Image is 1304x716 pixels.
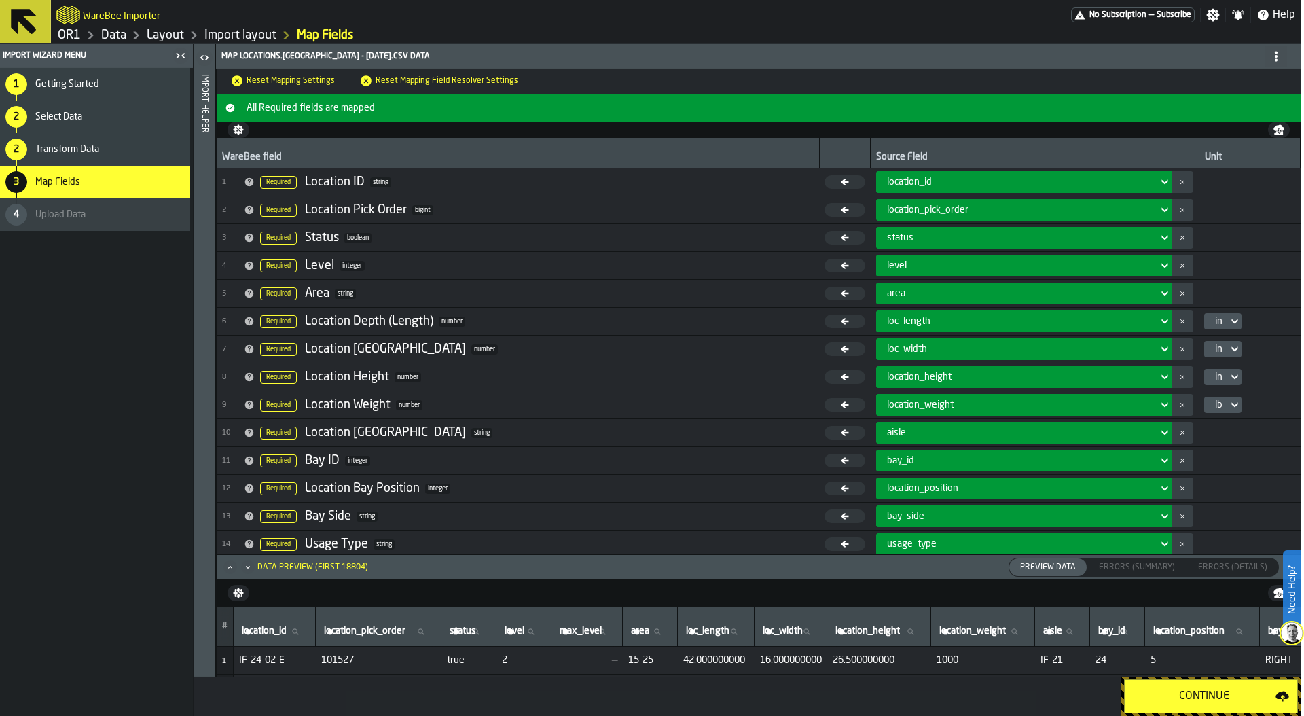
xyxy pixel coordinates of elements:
span: label [1153,626,1225,637]
div: Location Depth (Length) [305,314,433,329]
span: bay_side [887,511,924,522]
div: DropdownMenuValue-bay_side [876,505,1172,527]
a: link-to-/wh/i/02d92962-0f11-4133-9763-7cb092bceeef [58,28,81,43]
span: string [335,289,356,299]
button: button-Continue [1124,679,1298,713]
button: button- [1172,366,1193,388]
span: true [447,655,491,666]
div: Unit [1205,151,1294,165]
span: 11 [222,457,238,465]
div: DropdownMenuValue-location_position [887,483,1153,494]
span: — [1149,10,1154,20]
span: # [222,622,228,631]
div: DropdownMenuValue-location_pick_order [876,199,1172,221]
label: button-toggle-Help [1251,7,1301,23]
input: label [833,623,925,641]
span: string [357,512,378,522]
span: 7 [222,345,238,354]
span: 5 [222,289,238,298]
div: DropdownMenuValue-loc_length [887,316,1153,327]
span: 9 [222,401,238,410]
span: Required [260,454,297,467]
div: DropdownMenuValue-location_id [887,177,1153,187]
input: label [321,623,435,641]
div: Bay Side [305,509,351,524]
span: location_pick_order [887,204,968,215]
div: DropdownMenuValue-bay_id [876,450,1172,471]
div: DropdownMenuValue-status [876,227,1172,249]
input: label [628,623,672,641]
span: 15-25 [628,655,672,666]
div: DropdownMenuValue-location_height [876,366,1172,388]
button: button- [1172,255,1193,276]
div: DropdownMenuValue-bay_id [887,455,1153,466]
span: Required [260,287,297,300]
span: IF-24-02-E [239,655,310,666]
div: Bay ID [305,453,340,468]
div: DropdownMenuValue-aisle [876,422,1172,444]
div: DropdownMenuValue-lb [1204,397,1242,413]
input: label [937,623,1029,641]
div: DropdownMenuValue-location_height [887,372,1153,382]
button: Minimize [240,560,256,574]
label: button-toggle-Open [195,47,214,71]
span: loc_length [887,316,930,327]
input: label [239,623,310,641]
span: Reset Mapping Settings [228,74,335,88]
div: DropdownMenuValue-loc_width [887,344,1153,355]
span: Getting Started [35,79,99,90]
img: Chat with us [1281,622,1303,644]
span: label [505,626,524,637]
span: usage_type [887,539,937,550]
label: button-switch-multi-Errors (Details) [1187,558,1279,577]
input: label [557,623,617,641]
span: Required [260,343,297,356]
span: loc_width [887,344,927,355]
span: Errors (Summary) [1093,561,1180,573]
span: Required [260,259,297,272]
span: 4 [222,262,238,270]
span: aisle [887,427,906,438]
div: DropdownMenuValue-in [1204,341,1242,357]
div: thumb [1088,558,1186,576]
span: 2 [222,206,238,215]
span: integer [425,484,450,494]
span: label [324,626,405,637]
a: link-to-/wh/i/02d92962-0f11-4133-9763-7cb092bceeef/import/layout/4c5fe352-f7e9-4fb1-9b41-35b0fca2... [297,28,353,43]
span: IF-21 [1040,655,1085,666]
span: level [887,260,907,271]
div: 1 [5,73,27,95]
div: Area [305,286,329,301]
input: label [502,623,545,641]
div: Usage Type [305,537,368,552]
a: link-to-/wh/i/02d92962-0f11-4133-9763-7cb092bceeef/data [101,28,126,43]
button: button- [1268,585,1290,601]
span: Required [260,510,297,523]
div: Location [GEOGRAPHIC_DATA] [305,425,466,440]
span: location_id [887,177,932,187]
span: number [396,400,422,410]
span: Reset Mapping Field Resolver Settings [357,74,518,88]
button: button- [1172,199,1193,221]
button: button- [228,585,249,601]
div: Location [GEOGRAPHIC_DATA] [305,342,466,357]
span: bay_id [887,455,914,466]
div: DropdownMenuValue-aisle [887,427,1153,438]
div: Level [305,258,334,273]
div: Location ID [305,175,365,190]
span: 12 [222,484,238,493]
div: DropdownMenuValue-location_pick_order [887,204,1153,215]
span: number [471,344,498,355]
span: Required [260,176,297,189]
span: 5 [1151,655,1254,666]
span: bigint [412,205,433,215]
span: 2 [502,655,546,666]
div: DropdownMenuValue-location_id [876,171,1172,193]
span: Required [260,204,297,217]
div: Menu Subscription [1071,7,1195,22]
span: 3 [222,234,238,243]
label: button-toggle-Notifications [1226,8,1250,22]
span: label [1043,626,1062,637]
span: label [686,626,729,637]
div: DropdownMenuValue-area [887,288,1153,299]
